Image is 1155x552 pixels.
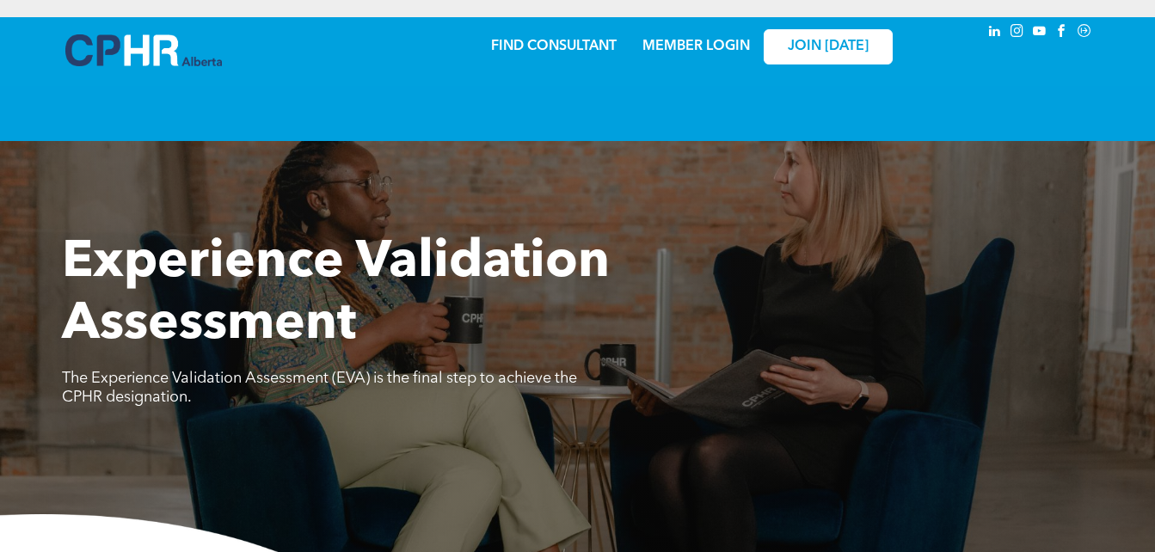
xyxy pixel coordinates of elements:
[1075,21,1094,45] a: Social network
[1008,21,1027,45] a: instagram
[788,39,869,55] span: JOIN [DATE]
[62,371,577,405] span: The Experience Validation Assessment (EVA) is the final step to achieve the CPHR designation.
[986,21,1004,45] a: linkedin
[764,29,893,64] a: JOIN [DATE]
[491,40,617,53] a: FIND CONSULTANT
[1053,21,1072,45] a: facebook
[65,34,222,66] img: A blue and white logo for cp alberta
[62,237,610,351] span: Experience Validation Assessment
[642,40,750,53] a: MEMBER LOGIN
[1030,21,1049,45] a: youtube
